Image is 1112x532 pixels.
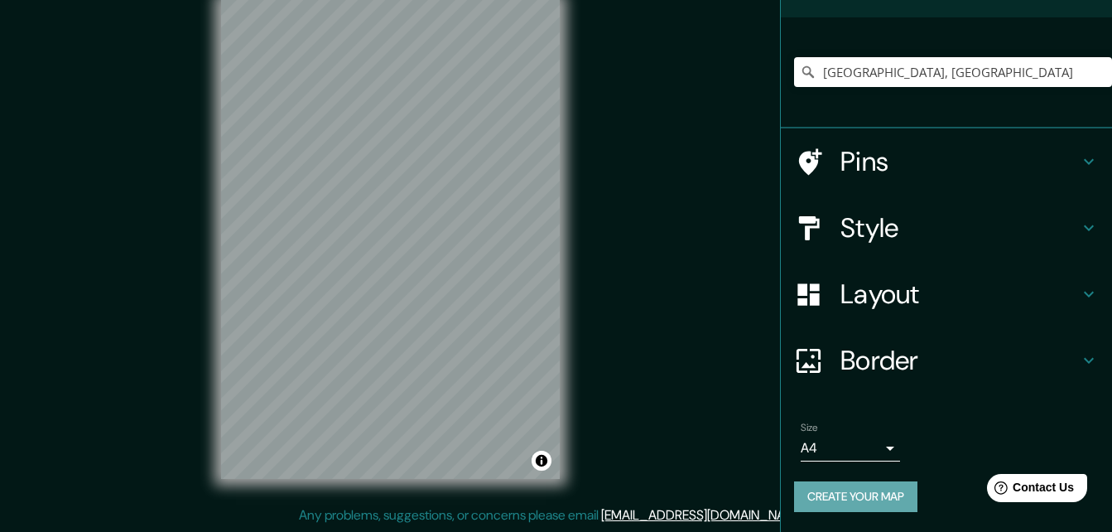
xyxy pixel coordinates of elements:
h4: Pins [840,145,1079,178]
a: [EMAIL_ADDRESS][DOMAIN_NAME] [601,506,806,524]
div: Style [781,195,1112,261]
h4: Border [840,344,1079,377]
div: Border [781,327,1112,394]
p: Any problems, suggestions, or concerns please email . [299,505,808,525]
div: A4 [801,435,900,462]
div: Pins [781,128,1112,195]
button: Create your map [794,481,917,512]
iframe: Help widget launcher [965,467,1094,514]
button: Toggle attribution [532,451,551,471]
h4: Layout [840,278,1079,311]
label: Size [801,421,818,435]
h4: Style [840,211,1079,244]
input: Pick your city or area [794,57,1112,87]
div: Layout [781,261,1112,327]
